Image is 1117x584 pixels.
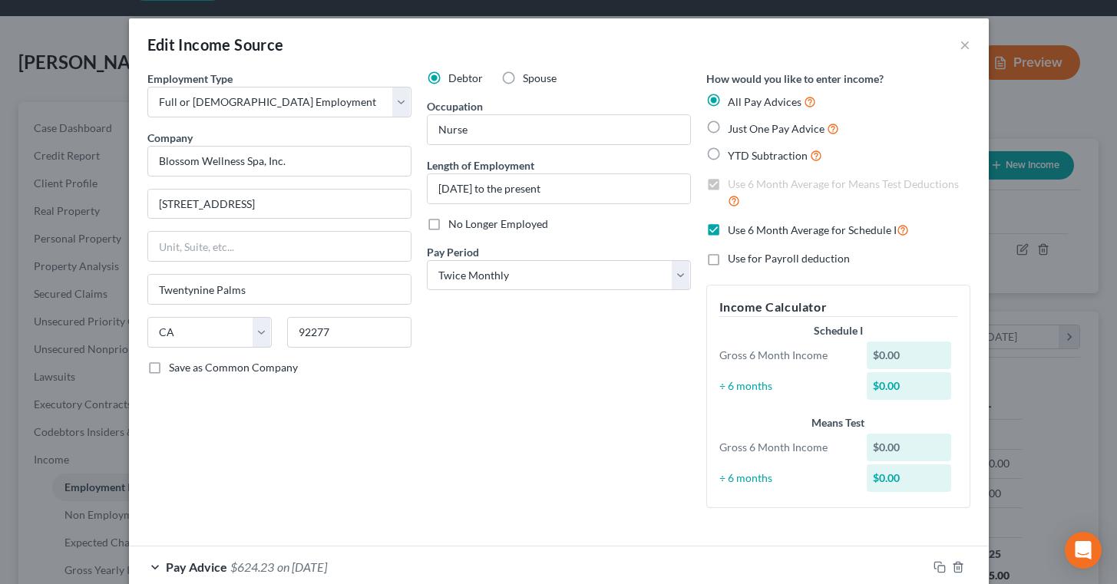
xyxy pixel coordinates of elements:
div: Means Test [719,415,957,431]
input: -- [428,115,690,144]
input: Unit, Suite, etc... [148,232,411,261]
span: Spouse [523,71,557,84]
span: Use for Payroll deduction [728,252,850,265]
span: All Pay Advices [728,95,801,108]
label: Length of Employment [427,157,534,173]
div: $0.00 [867,434,951,461]
span: Use 6 Month Average for Means Test Deductions [728,177,959,190]
input: ex: 2 years [428,174,690,203]
span: Employment Type [147,72,233,85]
span: Pay Period [427,246,479,259]
span: Debtor [448,71,483,84]
span: YTD Subtraction [728,149,808,162]
span: Pay Advice [166,559,227,574]
span: Use 6 Month Average for Schedule I [728,223,897,236]
div: $0.00 [867,372,951,400]
span: $624.23 [230,559,274,574]
span: Company [147,131,193,144]
span: Save as Common Company [169,361,298,374]
div: ÷ 6 months [712,378,860,394]
span: Just One Pay Advice [728,122,825,135]
span: No Longer Employed [448,217,548,230]
input: Search company by name... [147,146,411,177]
label: Occupation [427,98,483,114]
div: Open Intercom Messenger [1065,532,1102,569]
div: Schedule I [719,323,957,338]
div: Edit Income Source [147,34,284,55]
div: $0.00 [867,464,951,492]
div: $0.00 [867,341,951,369]
span: on [DATE] [277,559,327,574]
div: ÷ 6 months [712,470,860,486]
input: Enter zip... [287,317,411,348]
h5: Income Calculator [719,298,957,317]
div: Gross 6 Month Income [712,348,860,363]
div: Gross 6 Month Income [712,440,860,455]
input: Enter address... [148,190,411,219]
input: Enter city... [148,275,411,304]
label: How would you like to enter income? [706,71,884,87]
button: × [960,35,970,54]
